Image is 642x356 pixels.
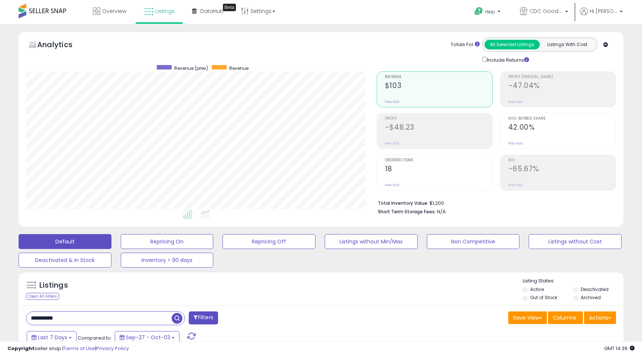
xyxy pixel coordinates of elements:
span: Revenue (prev) [174,65,208,71]
small: Prev: N/A [508,100,523,104]
span: Hi [PERSON_NAME] [590,7,617,15]
span: Compared to: [78,334,112,342]
b: Total Inventory Value: [378,200,428,206]
b: Short Term Storage Fees: [378,208,436,215]
span: Profit [385,117,492,121]
span: Avg. Buybox Share [508,117,616,121]
button: Inventory > 90 days [121,253,214,268]
span: Revenue [385,75,492,79]
button: Filters [189,311,218,324]
label: Out of Stock [530,294,557,301]
button: Listings without Min/Max [325,234,418,249]
button: Deactivated & In Stock [19,253,111,268]
i: Get Help [474,7,483,16]
button: Sep-27 - Oct-03 [115,331,179,344]
div: Totals For [451,41,480,48]
button: All Selected Listings [484,40,540,49]
small: Prev: N/A [385,141,399,146]
a: Hi [PERSON_NAME] [580,7,623,24]
small: Prev: N/A [508,141,523,146]
h2: $103 [385,81,492,91]
span: Listings [155,7,175,15]
a: Privacy Policy [96,345,129,352]
small: Prev: N/A [385,100,399,104]
h5: Analytics [37,39,87,52]
div: Tooltip anchor [223,4,236,11]
button: Columns [548,311,583,324]
button: Repricing On [121,234,214,249]
button: Actions [584,311,616,324]
button: Default [19,234,111,249]
a: Help [468,1,508,24]
label: Deactivated [581,286,609,292]
a: Terms of Use [64,345,95,352]
span: Ordered Items [385,158,492,162]
span: Sep-27 - Oct-03 [126,334,170,341]
h2: -$48.23 [385,123,492,133]
button: Listings With Cost [539,40,595,49]
h5: Listings [39,280,68,291]
button: Last 7 Days [27,331,77,344]
span: CDC Goods Co. [529,7,563,15]
h2: -65.67% [508,165,616,175]
span: Revenue [229,65,249,71]
span: Last 7 Days [38,334,67,341]
span: ROI [508,158,616,162]
small: Prev: N/A [508,183,523,187]
p: Listing States: [523,278,623,285]
button: Listings without Cost [529,234,622,249]
button: Save View [508,311,547,324]
span: Help [485,9,495,15]
span: 2025-10-11 14:39 GMT [604,345,635,352]
small: Prev: N/A [385,183,399,187]
span: Overview [102,7,126,15]
span: Columns [553,314,576,321]
li: $1,200 [378,198,610,207]
div: Include Returns [477,55,538,64]
button: Non Competitive [427,234,520,249]
span: Profit [PERSON_NAME] [508,75,616,79]
span: DataHub [200,7,224,15]
span: N/A [437,208,446,215]
h2: -47.04% [508,81,616,91]
label: Archived [581,294,601,301]
strong: Copyright [7,345,35,352]
div: Clear All Filters [26,293,59,300]
label: Active [530,286,544,292]
button: Repricing Off [223,234,315,249]
h2: 42.00% [508,123,616,133]
h2: 18 [385,165,492,175]
div: seller snap | | [7,345,129,352]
